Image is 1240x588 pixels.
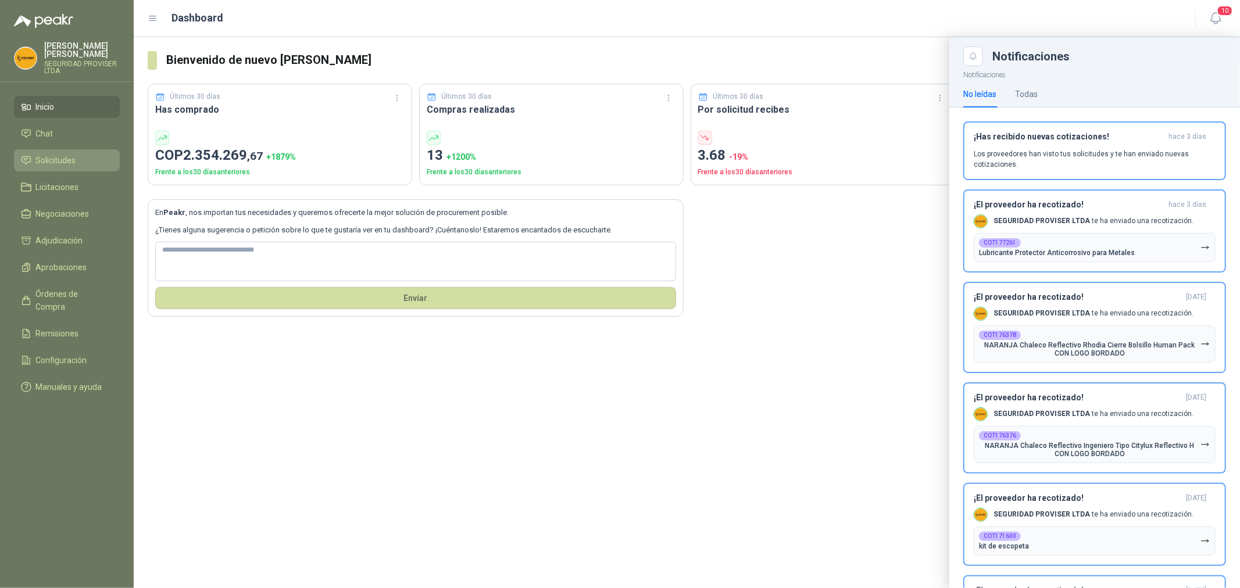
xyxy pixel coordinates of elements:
[14,96,120,118] a: Inicio
[36,327,79,340] span: Remisiones
[984,533,1016,539] b: COT171600
[974,408,987,421] img: Company Logo
[979,249,1135,257] p: Lubricante Protector Anticorrosivo para Metales
[974,325,1216,363] button: COT176378NARANJA Chaleco Reflectivo Rhodia Cierre Bolsillo Human Pack CON LOGO BORDADO
[994,217,1090,225] b: SEGURIDAD PROVISER LTDA
[974,149,1216,170] p: Los proveedores han visto tus solicitudes y te han enviado nuevas cotizaciones.
[974,493,1181,503] h3: ¡El proveedor ha recotizado!
[1217,5,1233,16] span: 10
[1186,292,1206,302] span: [DATE]
[974,233,1216,262] button: COT177261Lubricante Protector Anticorrosivo para Metales
[963,189,1226,273] button: ¡El proveedor ha recotizado!hace 3 días Company LogoSEGURIDAD PROVISER LTDA te ha enviado una rec...
[984,433,1016,439] b: COT176376
[974,307,987,320] img: Company Logo
[974,526,1216,555] button: COT171600kit de escopeta
[44,60,120,74] p: SEGURIDAD PROVISER LTDA
[994,510,1090,518] b: SEGURIDAD PROVISER LTDA
[963,88,996,101] div: No leídas
[14,149,120,171] a: Solicitudes
[36,127,53,140] span: Chat
[14,283,120,318] a: Órdenes de Compra
[992,51,1226,62] div: Notificaciones
[994,309,1090,317] b: SEGURIDAD PROVISER LTDA
[1186,393,1206,403] span: [DATE]
[974,200,1164,210] h3: ¡El proveedor ha recotizado!
[14,176,120,198] a: Licitaciones
[1015,88,1038,101] div: Todas
[949,66,1240,81] p: Notificaciones
[36,181,79,193] span: Licitaciones
[984,332,1016,338] b: COT176378
[14,203,120,225] a: Negociaciones
[44,42,120,58] p: [PERSON_NAME] [PERSON_NAME]
[994,409,1193,419] p: te ha enviado una recotización.
[172,10,224,26] h1: Dashboard
[979,542,1029,550] p: kit de escopeta
[963,46,983,66] button: Close
[36,154,76,167] span: Solicitudes
[36,381,102,393] span: Manuales y ayuda
[14,14,73,28] img: Logo peakr
[974,215,987,228] img: Company Logo
[36,101,55,113] span: Inicio
[15,47,37,69] img: Company Logo
[979,341,1200,357] p: NARANJA Chaleco Reflectivo Rhodia Cierre Bolsillo Human Pack CON LOGO BORDADO
[1168,200,1206,210] span: hace 3 días
[979,442,1200,458] p: NARANJA Chaleco Reflectivo Ingeniero Tipo Citylux Reflectivo H CON LOGO BORDADO
[1186,493,1206,503] span: [DATE]
[974,508,987,521] img: Company Logo
[14,230,120,252] a: Adjudicación
[974,393,1181,403] h3: ¡El proveedor ha recotizado!
[994,510,1193,519] p: te ha enviado una recotización.
[963,121,1226,180] button: ¡Has recibido nuevas cotizaciones!hace 3 días Los proveedores han visto tus solicitudes y te han ...
[14,123,120,145] a: Chat
[963,483,1226,566] button: ¡El proveedor ha recotizado![DATE] Company LogoSEGURIDAD PROVISER LTDA te ha enviado una recotiza...
[1168,132,1206,142] span: hace 3 días
[1205,8,1226,29] button: 10
[14,322,120,345] a: Remisiones
[974,292,1181,302] h3: ¡El proveedor ha recotizado!
[36,261,87,274] span: Aprobaciones
[963,282,1226,373] button: ¡El proveedor ha recotizado![DATE] Company LogoSEGURIDAD PROVISER LTDA te ha enviado una recotiza...
[984,240,1016,246] b: COT177261
[994,216,1193,226] p: te ha enviado una recotización.
[36,207,90,220] span: Negociaciones
[14,256,120,278] a: Aprobaciones
[36,234,83,247] span: Adjudicación
[974,426,1216,463] button: COT176376NARANJA Chaleco Reflectivo Ingeniero Tipo Citylux Reflectivo H CON LOGO BORDADO
[14,349,120,371] a: Configuración
[994,309,1193,318] p: te ha enviado una recotización.
[974,132,1164,142] h3: ¡Has recibido nuevas cotizaciones!
[14,376,120,398] a: Manuales y ayuda
[36,354,87,367] span: Configuración
[963,382,1226,474] button: ¡El proveedor ha recotizado![DATE] Company LogoSEGURIDAD PROVISER LTDA te ha enviado una recotiza...
[36,288,109,313] span: Órdenes de Compra
[994,410,1090,418] b: SEGURIDAD PROVISER LTDA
